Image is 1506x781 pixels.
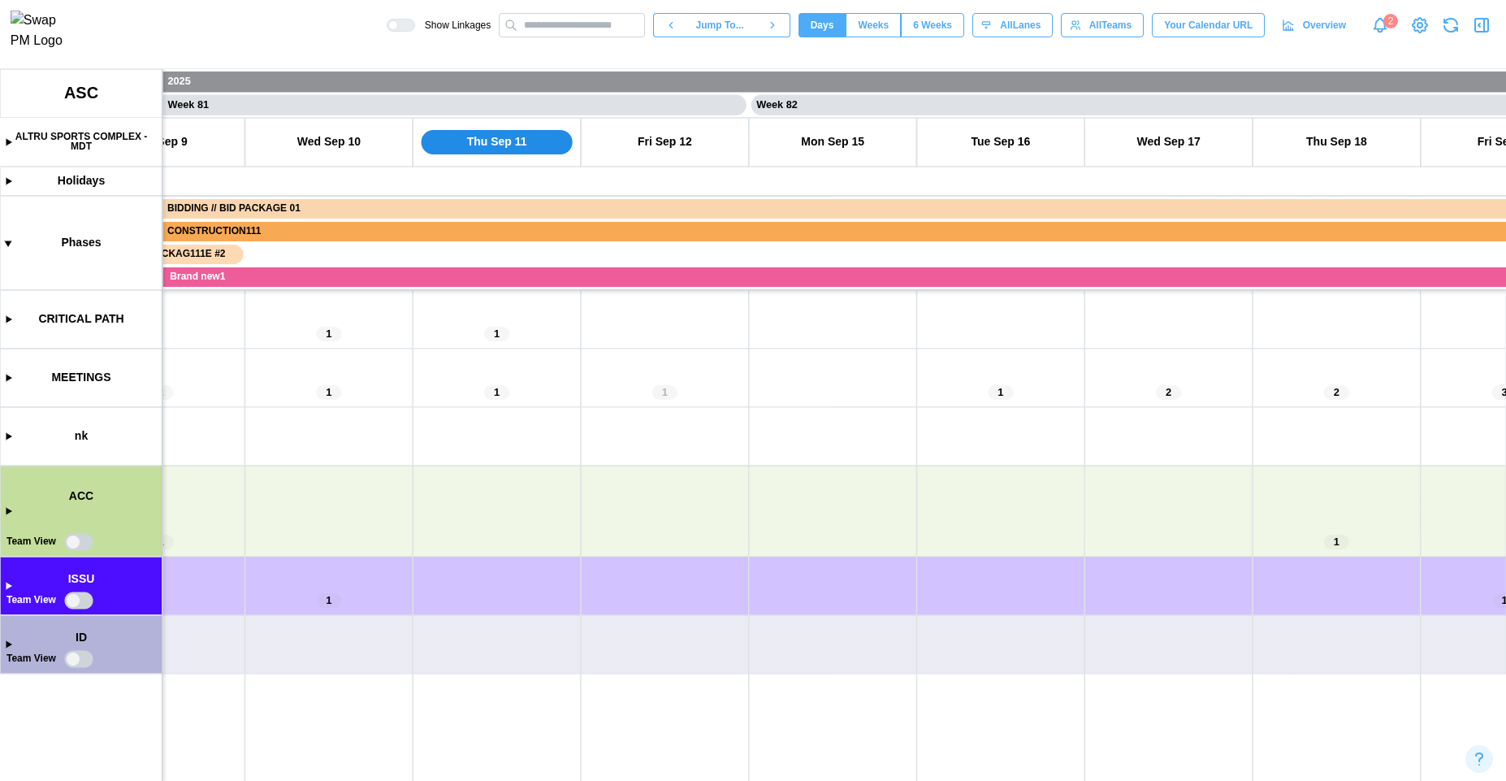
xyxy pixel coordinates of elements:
[696,14,744,37] span: Jump To...
[1439,14,1462,37] button: Refresh Grid
[11,11,76,51] img: Swap PM Logo
[1000,14,1041,37] span: All Lanes
[1383,14,1398,28] div: 2
[1303,14,1346,37] span: Overview
[1409,14,1431,37] a: View Project
[846,13,901,37] button: Weeks
[1470,14,1493,37] button: Open Drawer
[913,14,952,37] span: 6 Weeks
[1366,11,1394,39] a: Notifications
[858,14,889,37] span: Weeks
[1164,14,1253,37] span: Your Calendar URL
[901,13,964,37] button: 6 Weeks
[1152,13,1265,37] button: Your Calendar URL
[798,13,846,37] button: Days
[811,14,834,37] span: Days
[1273,13,1358,37] a: Overview
[1089,14,1132,37] span: All Teams
[415,19,491,32] span: Show Linkages
[1061,13,1144,37] button: AllTeams
[688,13,755,37] button: Jump To...
[972,13,1053,37] button: AllLanes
